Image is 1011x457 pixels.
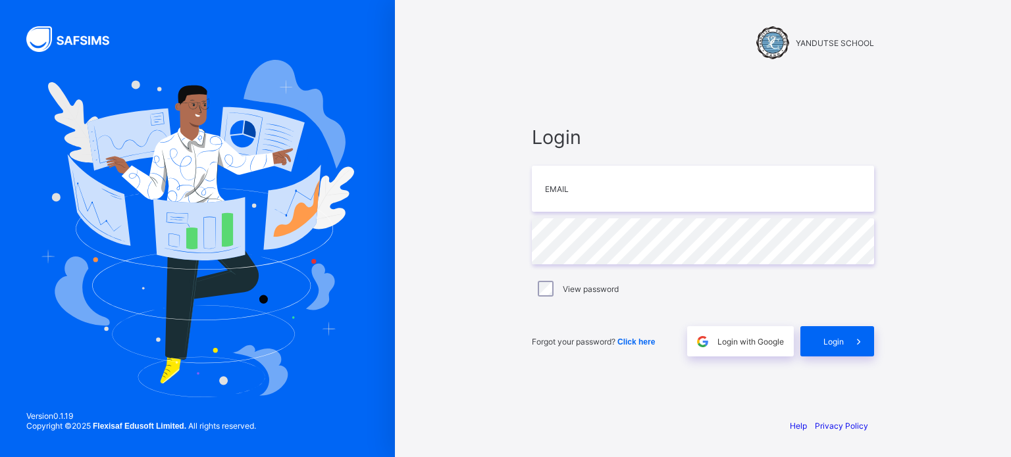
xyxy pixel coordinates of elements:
[532,337,655,347] span: Forgot your password?
[41,60,354,397] img: Hero Image
[617,337,655,347] a: Click here
[815,421,868,431] a: Privacy Policy
[717,337,784,347] span: Login with Google
[26,421,256,431] span: Copyright © 2025 All rights reserved.
[790,421,807,431] a: Help
[617,337,655,347] span: Click here
[93,421,186,431] strong: Flexisaf Edusoft Limited.
[823,337,844,347] span: Login
[532,126,874,149] span: Login
[695,334,710,349] img: google.396cfc9801f0270233282035f929180a.svg
[26,26,125,52] img: SAFSIMS Logo
[26,411,256,421] span: Version 0.1.19
[796,38,874,48] span: YANDUTSE SCHOOL
[563,284,619,294] label: View password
